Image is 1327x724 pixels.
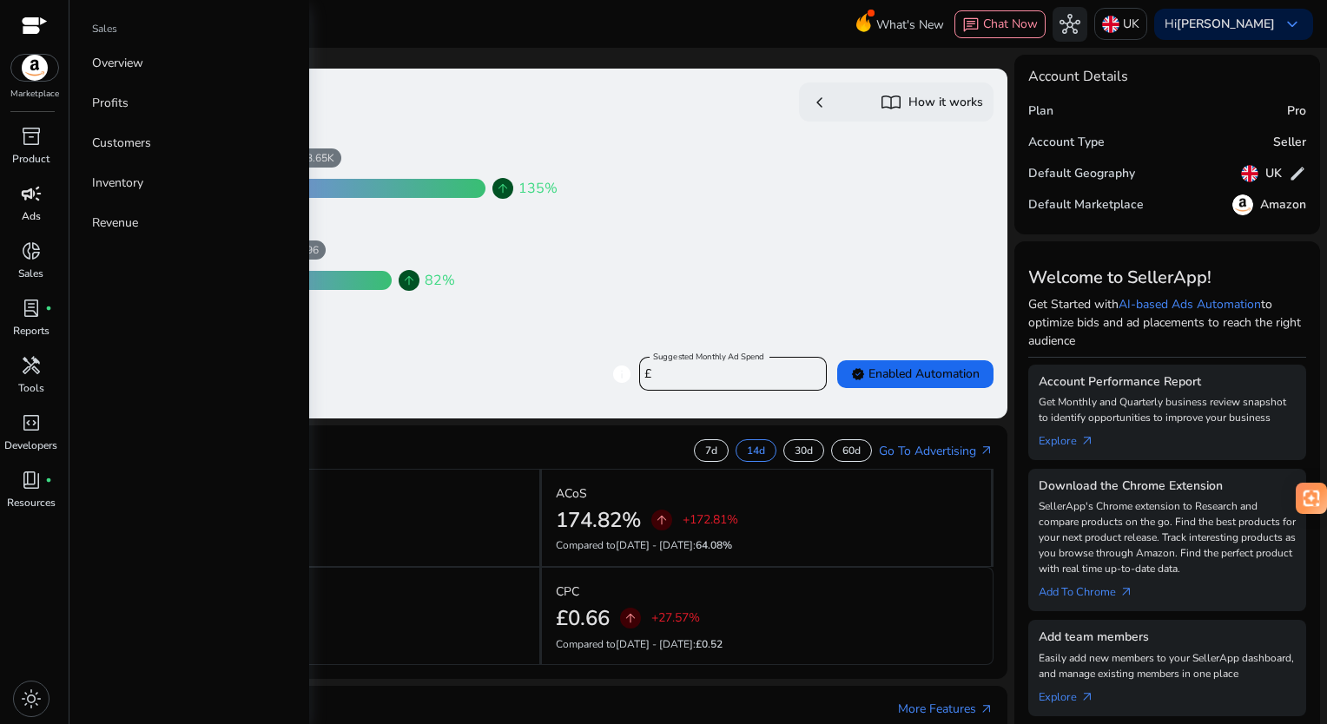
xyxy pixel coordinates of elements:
p: +172.81% [683,514,738,526]
span: Chat Now [983,16,1038,32]
a: More Featuresarrow_outward [898,700,994,718]
h3: Automation Suggestion [90,82,535,103]
span: arrow_upward [624,611,637,625]
span: 64.08% [696,538,732,552]
p: SellerApp's Chrome extension to Research and compare products on the go. Find the best products f... [1039,498,1296,576]
h4: Forecasted Monthly Growth [90,107,535,124]
p: Overview [92,54,143,72]
p: Compared to : [105,537,525,553]
p: ACoS [556,484,587,503]
p: 7d [705,444,717,457]
span: info [611,364,632,385]
p: 30d [795,444,813,457]
span: hub [1060,14,1080,35]
p: Resources [7,495,56,510]
span: arrow_outward [980,444,994,457]
span: inventory_2 [21,126,42,147]
button: verifiedEnabled Automation [837,360,994,388]
span: arrow_outward [1119,585,1133,599]
h5: Download the Chrome Extension [1039,479,1296,494]
span: What's New [876,10,944,40]
h5: Default Geography [1028,167,1135,181]
span: chat [962,16,980,34]
p: Sales [18,266,43,281]
p: Revenue [92,214,138,232]
h5: Add team members [1039,630,1296,645]
p: Hi [1165,18,1275,30]
h4: Account Details [1028,69,1306,85]
span: donut_small [21,240,42,261]
h3: Welcome to SellerApp! [1028,267,1306,288]
span: arrow_outward [980,702,994,716]
h5: Account Type [1028,135,1105,150]
span: code_blocks [21,412,42,433]
span: arrow_upward [655,513,669,527]
img: uk.svg [1241,165,1258,182]
span: import_contacts [881,92,901,113]
span: arrow_outward [1080,690,1094,704]
p: 14d [747,444,765,457]
span: edit [1289,165,1306,182]
span: arrow_upward [402,273,416,287]
p: Tools [18,380,44,396]
p: Reports [13,323,50,339]
span: 135% [518,178,558,199]
h5: Amazon [1260,198,1306,213]
img: uk.svg [1102,16,1119,33]
span: fiber_manual_record [45,477,52,484]
a: Explorearrow_outward [1039,681,1108,706]
mat-label: Suggested Monthly Ad Spend [653,351,764,363]
p: Compared to : [104,636,525,652]
h2: £0.66 [556,606,610,631]
span: verified [851,367,865,381]
p: Customers [92,134,151,152]
div: 496 [300,243,326,257]
span: chevron_left [809,92,830,113]
span: £0.52 [696,637,723,651]
span: campaign [21,183,42,204]
p: Easily add new members to your SellerApp dashboard, and manage existing members in one place [1039,650,1296,681]
span: handyman [21,355,42,376]
h2: 174.82% [556,508,641,533]
span: fiber_manual_record [45,305,52,312]
a: Add To Chrome [1039,576,1147,601]
h5: Default Marketplace [1028,198,1144,213]
p: Inventory [92,174,143,192]
span: book_4 [21,470,42,490]
p: Get Started with to optimize bids and ad placements to reach the right audience [1028,295,1306,350]
span: Enabled Automation [851,365,980,383]
button: chatChat Now [954,10,1046,38]
p: Sales [92,21,117,36]
p: Compared to : [556,537,977,553]
span: light_mode [21,688,42,709]
h5: Plan [1028,104,1053,119]
h5: How it works [908,95,983,110]
button: hub [1053,7,1087,42]
span: arrow_upward [496,181,510,195]
h5: Pro [1287,104,1306,119]
h5: Account Performance Report [1039,375,1296,390]
span: [DATE] - [DATE] [616,637,693,651]
h5: Seller [1273,135,1306,150]
p: CPC [556,582,579,601]
span: arrow_outward [1080,434,1094,448]
p: Marketplace [10,88,59,101]
p: Ads [22,208,41,224]
p: +27.57% [651,612,700,624]
img: amazon.svg [1232,194,1253,215]
p: 60d [842,444,861,457]
p: Compared to : [556,636,979,652]
b: [PERSON_NAME] [1177,16,1275,32]
p: Get Monthly and Quarterly business review snapshot to identify opportunities to improve your busi... [1039,394,1296,425]
span: keyboard_arrow_down [1282,14,1303,35]
span: [DATE] - [DATE] [616,538,693,552]
a: Explorearrow_outward [1039,425,1108,450]
p: Developers [4,438,57,453]
div: 113.65K [294,151,341,165]
a: Go To Advertisingarrow_outward [879,442,994,460]
p: Product [12,151,50,167]
span: 82% [425,270,455,291]
h5: UK [1265,167,1282,181]
p: Profits [92,94,129,112]
span: £ [644,365,651,382]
